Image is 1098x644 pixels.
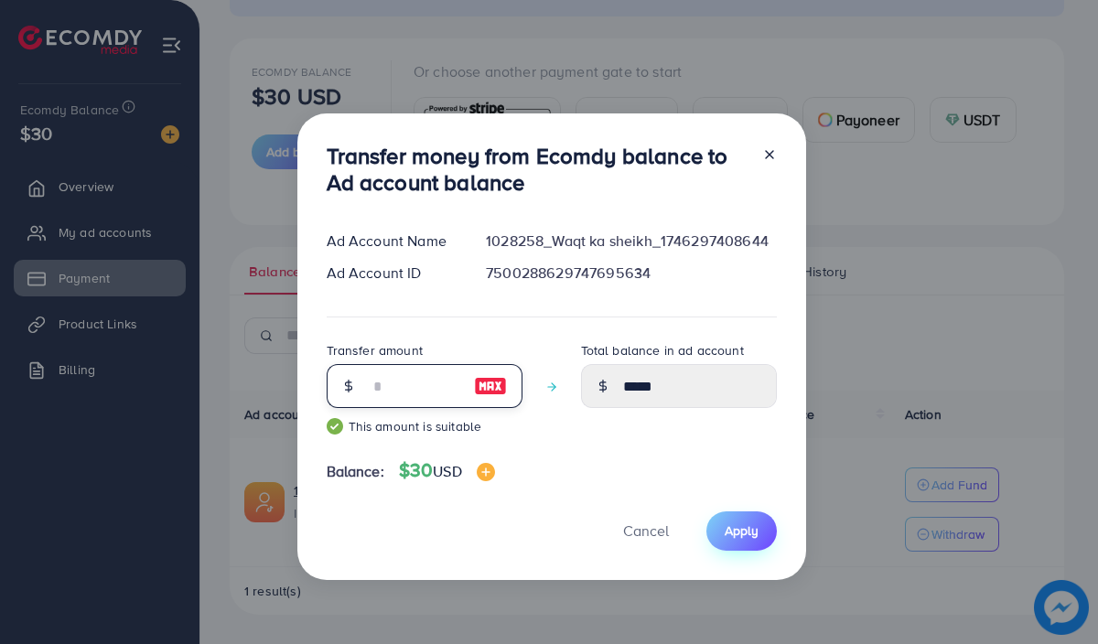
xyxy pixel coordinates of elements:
[474,375,507,397] img: image
[399,459,495,482] h4: $30
[581,341,744,360] label: Total balance in ad account
[471,231,791,252] div: 1028258_Waqt ka sheikh_1746297408644
[433,461,461,481] span: USD
[312,231,472,252] div: Ad Account Name
[623,521,669,541] span: Cancel
[477,463,495,481] img: image
[327,341,423,360] label: Transfer amount
[471,263,791,284] div: 7500288629747695634
[725,521,759,540] span: Apply
[327,417,522,435] small: This amount is suitable
[327,418,343,435] img: guide
[312,263,472,284] div: Ad Account ID
[706,511,777,551] button: Apply
[600,511,692,551] button: Cancel
[327,461,384,482] span: Balance:
[327,143,748,196] h3: Transfer money from Ecomdy balance to Ad account balance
